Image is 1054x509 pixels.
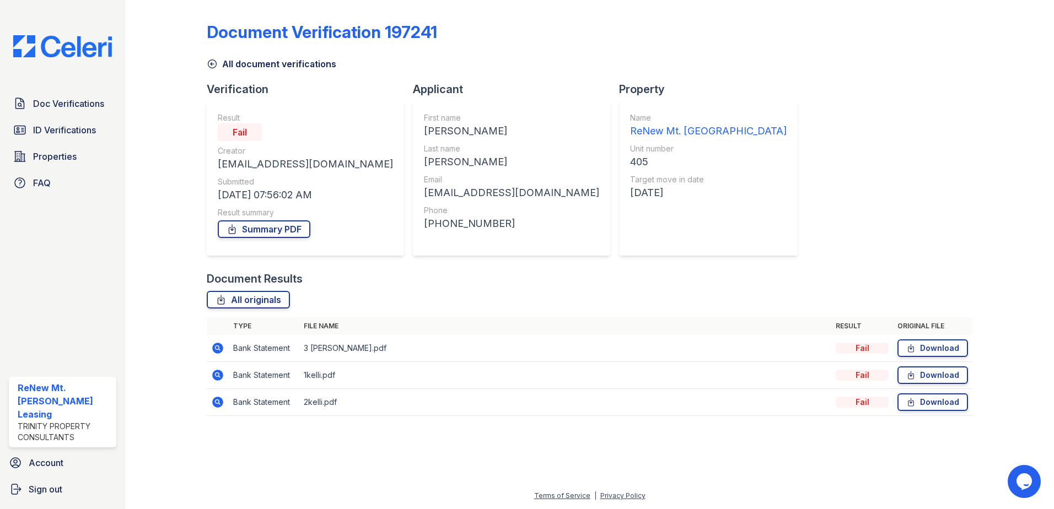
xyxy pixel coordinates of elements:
td: Bank Statement [229,362,299,389]
span: FAQ [33,176,51,189]
div: Verification [207,82,413,97]
div: Creator [218,145,393,156]
div: Applicant [413,82,619,97]
a: Account [4,452,121,474]
div: Fail [836,370,889,381]
a: Name ReNew Mt. [GEOGRAPHIC_DATA] [630,112,787,139]
a: FAQ [9,172,116,194]
div: [EMAIL_ADDRESS][DOMAIN_NAME] [424,185,599,201]
div: Fail [836,343,889,354]
div: Fail [218,123,262,141]
a: All originals [207,291,290,308]
th: Type [229,317,299,335]
img: CE_Logo_Blue-a8612792a0a2168367f1c8372b55b34899dd931a85d93a1a3d3e32e68fde9ad4.png [4,35,121,57]
td: 2kelli.pdf [299,389,831,416]
div: Property [619,82,806,97]
div: [PHONE_NUMBER] [424,216,599,231]
iframe: chat widget [1008,465,1043,498]
td: Bank Statement [229,335,299,362]
a: All document verifications [207,57,336,71]
div: Email [424,174,599,185]
div: Name [630,112,787,123]
span: Sign out [29,483,62,496]
div: Trinity Property Consultants [18,421,112,443]
span: Doc Verifications [33,97,104,110]
td: Bank Statement [229,389,299,416]
a: Sign out [4,478,121,500]
div: Submitted [218,176,393,187]
div: [DATE] [630,185,787,201]
div: Document Verification 197241 [207,22,437,42]
a: Doc Verifications [9,93,116,115]
div: Last name [424,143,599,154]
div: Phone [424,205,599,216]
div: [DATE] 07:56:02 AM [218,187,393,203]
a: Privacy Policy [600,491,646,500]
a: Download [897,366,968,384]
span: Account [29,456,63,469]
a: Download [897,339,968,357]
div: Document Results [207,271,303,286]
div: [EMAIL_ADDRESS][DOMAIN_NAME] [218,156,393,172]
a: ID Verifications [9,119,116,141]
div: Result [218,112,393,123]
div: Result summary [218,207,393,218]
th: Original file [893,317,972,335]
div: Target move in date [630,174,787,185]
span: Properties [33,150,77,163]
div: Fail [836,397,889,408]
div: Unit number [630,143,787,154]
a: Summary PDF [218,220,310,238]
th: File name [299,317,831,335]
a: Terms of Service [534,491,590,500]
div: ReNew Mt. [GEOGRAPHIC_DATA] [630,123,787,139]
td: 1kelli.pdf [299,362,831,389]
td: 3 [PERSON_NAME].pdf [299,335,831,362]
div: [PERSON_NAME] [424,123,599,139]
div: 405 [630,154,787,170]
a: Properties [9,145,116,167]
div: First name [424,112,599,123]
a: Download [897,393,968,411]
div: | [594,491,596,500]
div: [PERSON_NAME] [424,154,599,170]
th: Result [831,317,893,335]
div: ReNew Mt. [PERSON_NAME] Leasing [18,381,112,421]
span: ID Verifications [33,123,96,137]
